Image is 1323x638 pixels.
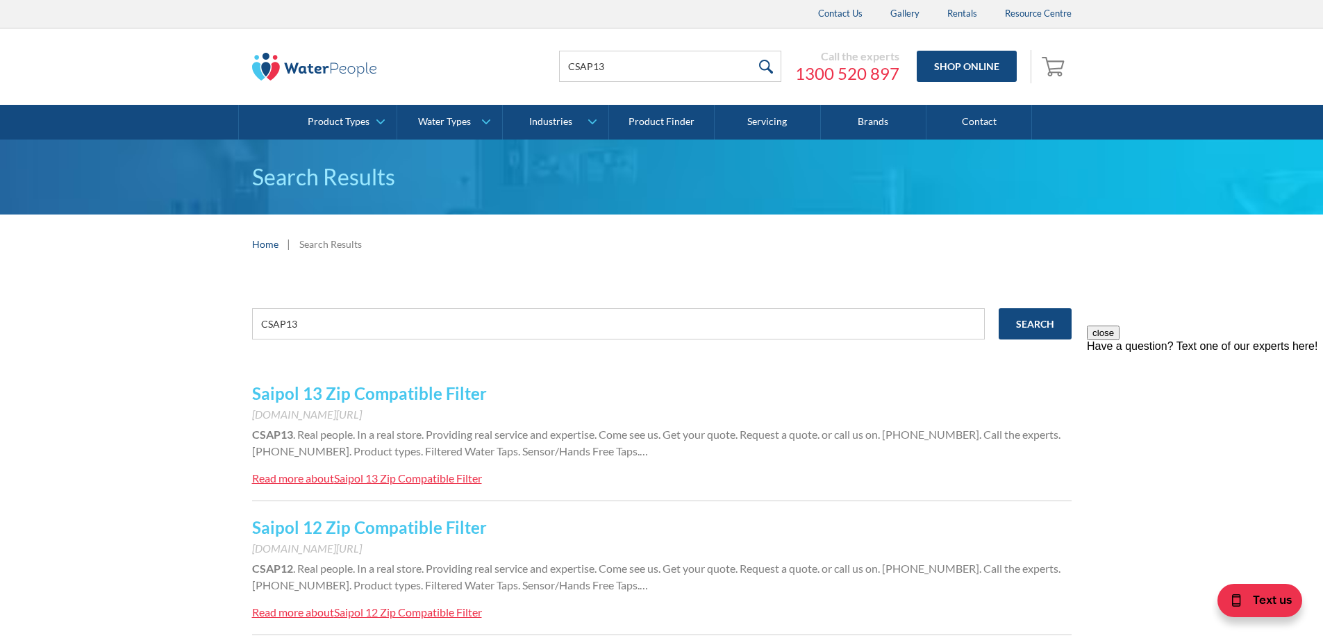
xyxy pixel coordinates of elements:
[334,471,482,485] div: Saipol 13 Zip Compatible Filter
[795,49,899,63] div: Call the experts
[252,562,1060,591] span: . Real people. In a real store. Providing real service and expertise. Come see us. Get your quote...
[285,235,292,252] div: |
[821,105,926,140] a: Brands
[308,116,369,128] div: Product Types
[1042,55,1068,77] img: shopping cart
[252,53,377,81] img: The Water People
[1087,326,1323,586] iframe: podium webchat widget prompt
[252,470,482,487] a: Read more aboutSaipol 13 Zip Compatible Filter
[252,471,334,485] div: Read more about
[334,605,482,619] div: Saipol 12 Zip Compatible Filter
[252,308,985,339] input: e.g. chilled water cooler
[252,383,487,403] a: Saipol 13 Zip Compatible Filter
[999,308,1072,339] input: Search
[795,63,899,84] a: 1300 520 897
[559,51,781,82] input: Search products
[252,605,334,619] div: Read more about
[1038,50,1072,83] a: Open empty cart
[917,51,1017,82] a: Shop Online
[503,105,608,140] a: Industries
[252,517,487,537] a: Saipol 12 Zip Compatible Filter
[252,160,1072,194] h1: Search Results
[529,116,572,128] div: Industries
[609,105,715,140] a: Product Finder
[252,428,1060,457] span: . Real people. In a real store. Providing real service and expertise. Come see us. Get your quote...
[299,237,362,251] div: Search Results
[926,105,1032,140] a: Contact
[252,540,1072,557] div: [DOMAIN_NAME][URL]
[252,562,293,575] strong: CSAP12
[252,604,482,621] a: Read more aboutSaipol 12 Zip Compatible Filter
[252,428,293,441] strong: CSAP13
[252,406,1072,423] div: [DOMAIN_NAME][URL]
[640,444,648,457] span: …
[397,105,502,140] a: Water Types
[1212,569,1323,638] iframe: podium webchat widget bubble
[292,105,397,140] a: Product Types
[418,116,471,128] div: Water Types
[252,237,278,251] a: Home
[715,105,820,140] a: Servicing
[640,578,648,591] span: …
